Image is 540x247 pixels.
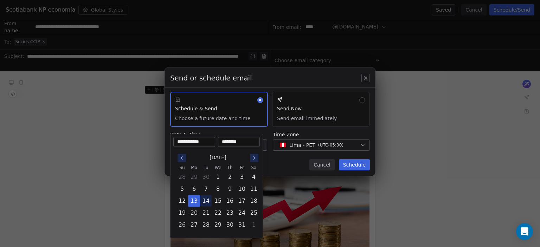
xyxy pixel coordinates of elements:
[212,164,224,171] th: Wednesday
[248,183,259,195] button: Saturday, October 11th, 2025
[248,164,260,171] th: Saturday
[224,219,236,230] button: Thursday, October 30th, 2025
[188,164,200,171] th: Monday
[200,183,212,195] button: Tuesday, October 7th, 2025
[224,195,236,207] button: Thursday, October 16th, 2025
[200,207,212,219] button: Tuesday, October 21st, 2025
[248,195,259,207] button: Saturday, October 18th, 2025
[212,171,224,183] button: Wednesday, October 1st, 2025
[176,183,188,195] button: Sunday, October 5th, 2025
[178,154,186,162] button: Go to the Previous Month
[188,207,200,219] button: Monday, October 20th, 2025
[224,171,236,183] button: Thursday, October 2nd, 2025
[224,183,236,195] button: Thursday, October 9th, 2025
[212,195,224,207] button: Wednesday, October 15th, 2025
[224,207,236,219] button: Thursday, October 23rd, 2025
[176,219,188,230] button: Sunday, October 26th, 2025
[212,207,224,219] button: Wednesday, October 22nd, 2025
[210,154,226,161] span: [DATE]
[188,171,200,183] button: Monday, September 29th, 2025
[176,171,188,183] button: Sunday, September 28th, 2025
[236,171,247,183] button: Friday, October 3rd, 2025
[212,183,224,195] button: Wednesday, October 8th, 2025
[224,164,236,171] th: Thursday
[236,195,247,207] button: Friday, October 17th, 2025
[200,171,212,183] button: Tuesday, September 30th, 2025
[236,207,247,219] button: Friday, October 24th, 2025
[200,219,212,230] button: Tuesday, October 28th, 2025
[248,207,259,219] button: Saturday, October 25th, 2025
[236,164,248,171] th: Friday
[236,219,247,230] button: Friday, October 31st, 2025
[188,195,200,207] button: Today, Monday, October 13th, 2025, selected
[188,183,200,195] button: Monday, October 6th, 2025
[248,171,259,183] button: Saturday, October 4th, 2025
[188,219,200,230] button: Monday, October 27th, 2025
[200,164,212,171] th: Tuesday
[248,219,259,230] button: Saturday, November 1st, 2025
[176,195,188,207] button: Sunday, October 12th, 2025
[176,164,260,231] table: October 2025
[212,219,224,230] button: Wednesday, October 29th, 2025
[200,195,212,207] button: Tuesday, October 14th, 2025
[236,183,247,195] button: Friday, October 10th, 2025
[176,164,188,171] th: Sunday
[250,154,258,162] button: Go to the Next Month
[176,207,188,219] button: Sunday, October 19th, 2025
